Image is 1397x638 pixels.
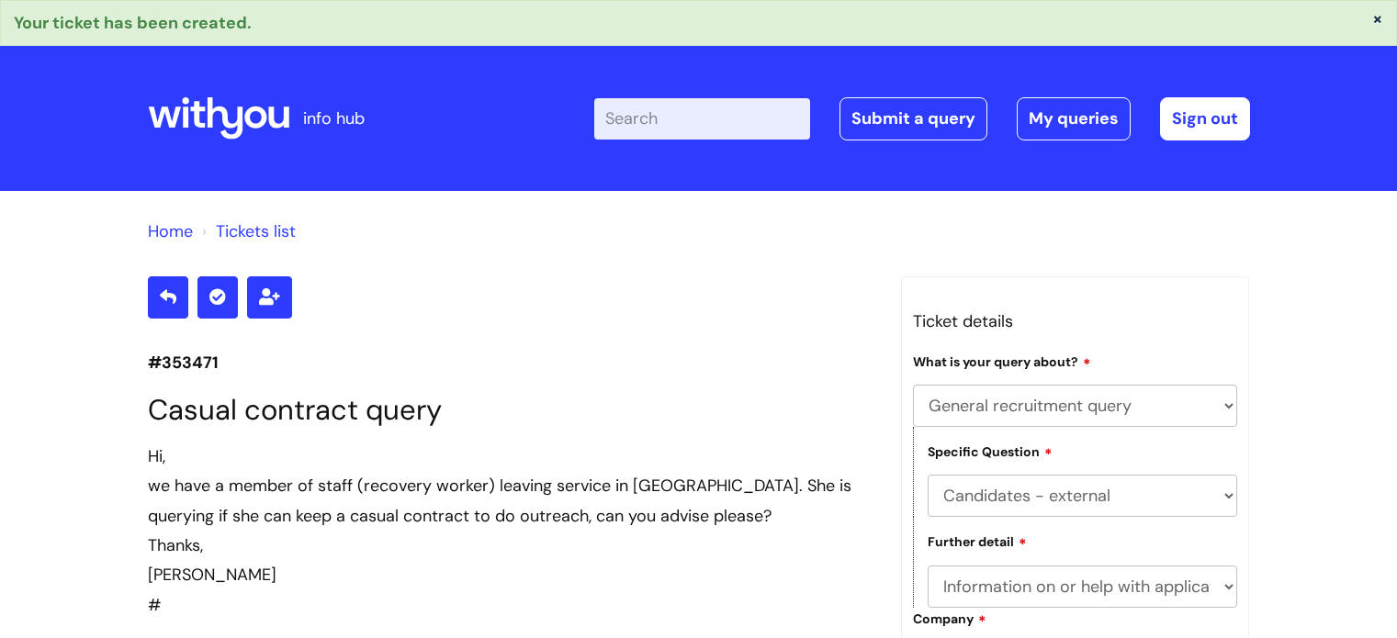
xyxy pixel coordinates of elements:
[928,442,1053,460] label: Specific Question
[148,442,873,471] div: Hi,
[1372,10,1383,27] button: ×
[913,609,986,627] label: Company
[928,532,1027,550] label: Further detail
[148,471,873,531] div: we have a member of staff (recovery worker) leaving service in [GEOGRAPHIC_DATA]. She is querying...
[216,220,296,242] a: Tickets list
[148,348,873,377] p: #353471
[594,98,810,139] input: Search
[594,97,1250,140] div: | -
[839,97,987,140] a: Submit a query
[148,220,193,242] a: Home
[913,352,1091,370] label: What is your query about?
[148,217,193,246] li: Solution home
[1017,97,1131,140] a: My queries
[148,442,873,620] div: #
[1160,97,1250,140] a: Sign out
[197,217,296,246] li: Tickets list
[303,104,365,133] p: info hub
[148,531,873,560] div: Thanks,
[148,393,873,427] h1: Casual contract query
[148,560,873,589] div: [PERSON_NAME]
[913,307,1238,336] h3: Ticket details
